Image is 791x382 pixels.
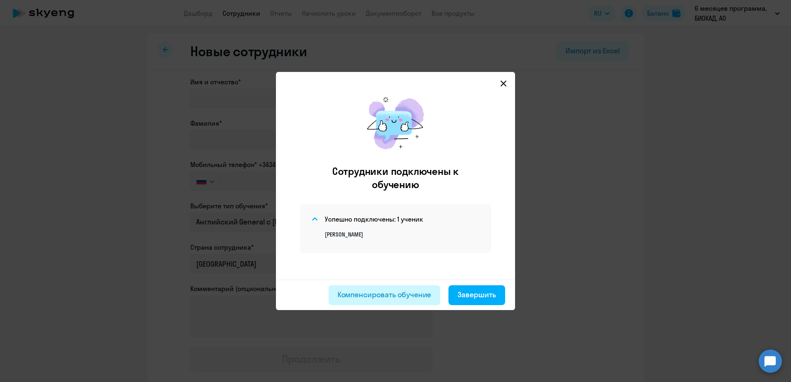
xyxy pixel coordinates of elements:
h4: Успешно подключены: 1 ученик [325,215,423,224]
button: Завершить [448,285,505,305]
button: Компенсировать обучение [328,285,441,305]
img: results [358,88,433,158]
div: Компенсировать обучение [338,289,431,300]
h2: Сотрудники подключены к обучению [316,165,475,191]
div: Завершить [458,289,496,300]
p: [PERSON_NAME] [325,231,481,238]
